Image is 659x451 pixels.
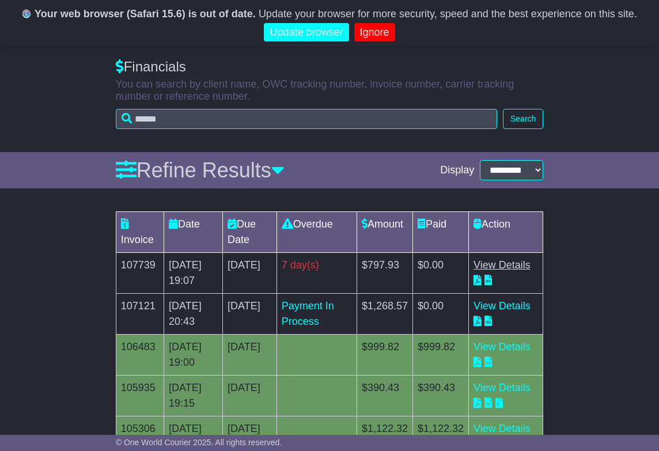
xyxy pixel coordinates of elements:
[223,294,277,335] td: [DATE]
[35,8,256,20] b: Your web browser (Safari 15.6) is out of date.
[474,341,531,353] a: View Details
[440,164,474,177] span: Display
[357,376,412,416] td: $390.43
[277,212,357,253] td: Overdue
[116,438,282,447] span: © One World Courier 2025. All rights reserved.
[164,376,222,416] td: [DATE] 19:15
[116,78,544,103] p: You can search by client name, OWC tracking number, invoice number, carrier tracking number or re...
[413,335,469,376] td: $999.82
[282,257,352,273] div: 7 day(s)
[116,294,164,335] td: 107121
[116,212,164,253] td: Invoice
[354,23,395,42] a: Ignore
[116,253,164,294] td: 107739
[264,23,349,42] a: Update browser
[474,259,531,271] a: View Details
[223,212,277,253] td: Due Date
[413,253,469,294] td: $0.00
[259,8,637,20] span: Update your browser for more security, speed and the best experience on this site.
[223,335,277,376] td: [DATE]
[474,382,531,393] a: View Details
[164,212,222,253] td: Date
[116,158,285,182] a: Refine Results
[357,212,412,253] td: Amount
[223,253,277,294] td: [DATE]
[116,59,544,75] div: Financials
[357,294,412,335] td: $1,268.57
[469,212,543,253] td: Action
[164,253,222,294] td: [DATE] 19:07
[164,294,222,335] td: [DATE] 20:43
[116,335,164,376] td: 106483
[357,335,412,376] td: $999.82
[413,212,469,253] td: Paid
[164,335,222,376] td: [DATE] 19:00
[223,376,277,416] td: [DATE]
[413,376,469,416] td: $390.43
[503,109,543,129] button: Search
[413,294,469,335] td: $0.00
[116,376,164,416] td: 105935
[357,253,412,294] td: $797.93
[282,298,352,329] div: Payment In Process
[474,423,531,434] a: View Details
[474,300,531,312] a: View Details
